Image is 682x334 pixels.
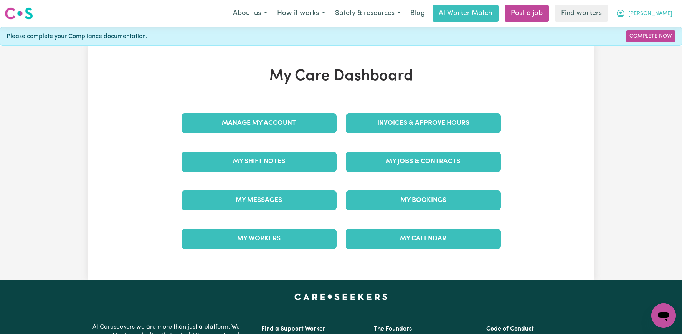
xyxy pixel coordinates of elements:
[651,303,676,328] iframe: Button to launch messaging window
[7,32,147,41] span: Please complete your Compliance documentation.
[505,5,549,22] a: Post a job
[346,152,501,172] a: My Jobs & Contracts
[228,5,272,21] button: About us
[182,190,337,210] a: My Messages
[330,5,406,21] button: Safety & resources
[272,5,330,21] button: How it works
[177,67,505,86] h1: My Care Dashboard
[346,190,501,210] a: My Bookings
[346,113,501,133] a: Invoices & Approve Hours
[374,326,412,332] a: The Founders
[5,7,33,20] img: Careseekers logo
[626,30,675,42] a: Complete Now
[182,152,337,172] a: My Shift Notes
[611,5,677,21] button: My Account
[555,5,608,22] a: Find workers
[433,5,499,22] a: AI Worker Match
[182,229,337,249] a: My Workers
[486,326,534,332] a: Code of Conduct
[346,229,501,249] a: My Calendar
[261,326,325,332] a: Find a Support Worker
[628,10,672,18] span: [PERSON_NAME]
[5,5,33,22] a: Careseekers logo
[406,5,429,22] a: Blog
[182,113,337,133] a: Manage My Account
[294,294,388,300] a: Careseekers home page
